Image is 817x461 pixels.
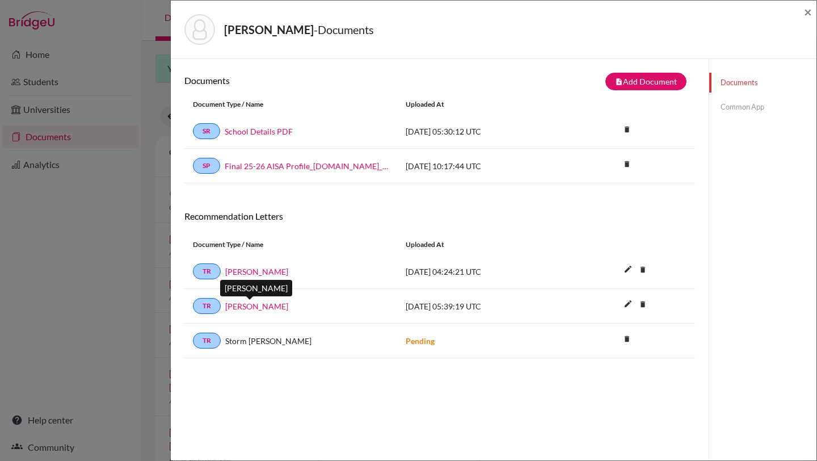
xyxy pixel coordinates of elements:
a: delete [618,157,635,173]
button: note_addAdd Document [605,73,687,90]
strong: Pending [406,336,435,346]
button: edit [618,262,638,279]
div: [DATE] 05:30:12 UTC [397,125,567,137]
button: edit [618,296,638,313]
a: TR [193,298,221,314]
i: edit [619,260,637,278]
div: [DATE] 10:17:44 UTC [397,160,567,172]
div: [PERSON_NAME] [220,280,292,296]
a: delete [634,263,651,278]
a: [PERSON_NAME] [225,266,288,278]
span: Storm [PERSON_NAME] [225,335,311,347]
a: delete [618,332,635,347]
div: Document Type / Name [184,99,397,110]
a: Final 25-26 AISA Profile_[DOMAIN_NAME]_wide [225,160,389,172]
a: [PERSON_NAME] [225,300,288,312]
a: delete [618,123,635,138]
div: Uploaded at [397,99,567,110]
a: TR [193,333,221,349]
i: note_add [615,78,623,86]
h6: Recommendation Letters [184,211,695,221]
a: delete [634,297,651,313]
a: Common App [709,97,816,117]
a: School Details PDF [225,125,293,137]
i: edit [619,295,637,313]
strong: [PERSON_NAME] [224,23,314,36]
i: delete [618,121,635,138]
a: Documents [709,73,816,93]
div: Document Type / Name [184,240,397,250]
a: SR [193,123,220,139]
span: - Documents [314,23,374,36]
span: [DATE] 05:39:19 UTC [406,301,481,311]
h6: Documents [184,75,440,86]
i: delete [618,330,635,347]
span: [DATE] 04:24:21 UTC [406,267,481,276]
i: delete [618,156,635,173]
a: SP [193,158,220,174]
a: TR [193,263,221,279]
i: delete [634,296,651,313]
div: Uploaded at [397,240,567,250]
span: × [804,3,812,20]
button: Close [804,5,812,19]
i: delete [634,261,651,278]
